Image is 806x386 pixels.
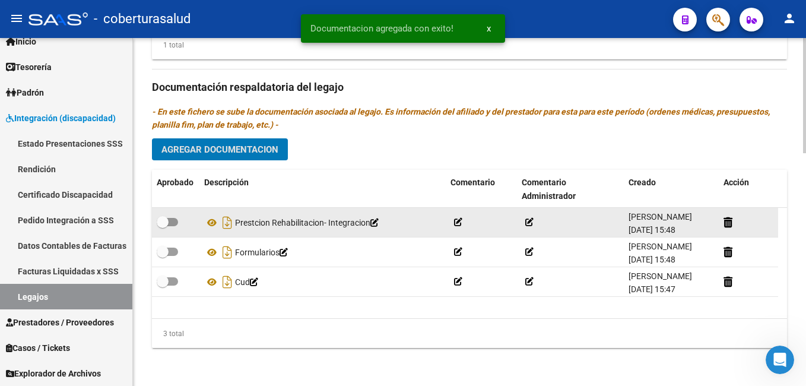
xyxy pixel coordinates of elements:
[629,255,675,264] span: [DATE] 15:48
[310,23,453,34] span: Documentacion agregada con exito!
[487,23,491,34] span: x
[204,243,441,262] div: Formularios
[782,11,797,26] mat-icon: person
[152,39,184,52] div: 1 total
[152,107,770,129] i: - En este fichero se sube la documentación asociada al legajo. Es información del afiliado y del ...
[450,178,495,187] span: Comentario
[152,327,184,340] div: 3 total
[629,271,692,281] span: [PERSON_NAME]
[629,212,692,222] span: [PERSON_NAME]
[220,213,235,232] i: Descargar documento
[624,170,719,209] datatable-header-cell: Creado
[766,346,794,374] iframe: Intercom live chat
[6,35,36,48] span: Inicio
[94,6,191,32] span: - coberturasalud
[6,61,52,74] span: Tesorería
[6,86,44,99] span: Padrón
[6,112,116,125] span: Integración (discapacidad)
[204,273,441,292] div: Cud
[204,178,249,187] span: Descripción
[719,170,778,209] datatable-header-cell: Acción
[9,11,24,26] mat-icon: menu
[157,178,193,187] span: Aprobado
[724,178,749,187] span: Acción
[522,178,576,201] span: Comentario Administrador
[629,178,656,187] span: Creado
[629,284,675,294] span: [DATE] 15:47
[517,170,624,209] datatable-header-cell: Comentario Administrador
[446,170,517,209] datatable-header-cell: Comentario
[220,243,235,262] i: Descargar documento
[629,225,675,235] span: [DATE] 15:48
[6,367,101,380] span: Explorador de Archivos
[6,341,70,355] span: Casos / Tickets
[6,316,114,329] span: Prestadores / Proveedores
[152,138,288,160] button: Agregar Documentacion
[204,213,441,232] div: Prestcion Rehabilitacion- Integracion
[220,273,235,292] i: Descargar documento
[477,18,500,39] button: x
[629,242,692,251] span: [PERSON_NAME]
[152,79,787,96] h3: Documentación respaldatoria del legajo
[161,144,278,155] span: Agregar Documentacion
[152,170,199,209] datatable-header-cell: Aprobado
[199,170,446,209] datatable-header-cell: Descripción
